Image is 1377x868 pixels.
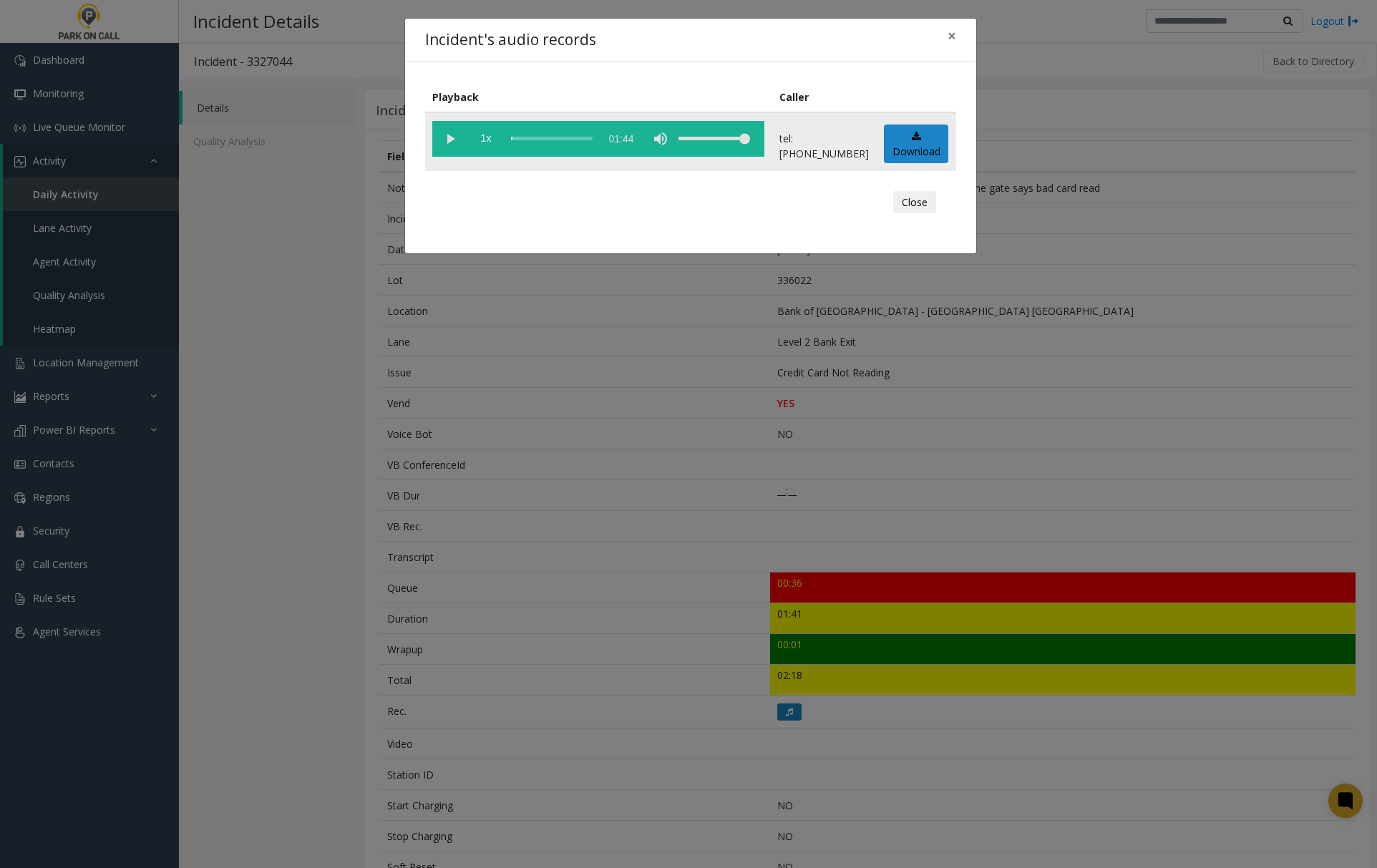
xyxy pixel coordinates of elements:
span: × [948,26,956,46]
div: volume level [678,121,750,157]
p: tel:[PHONE_NUMBER] [779,131,869,161]
h4: Incident's audio records [425,29,596,52]
button: Close [938,19,966,54]
a: Download [884,125,948,164]
span: playback speed button [468,121,504,157]
th: Playback [425,82,772,112]
th: Caller [772,82,877,112]
button: Close [893,191,936,214]
div: scrub bar [511,121,593,157]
